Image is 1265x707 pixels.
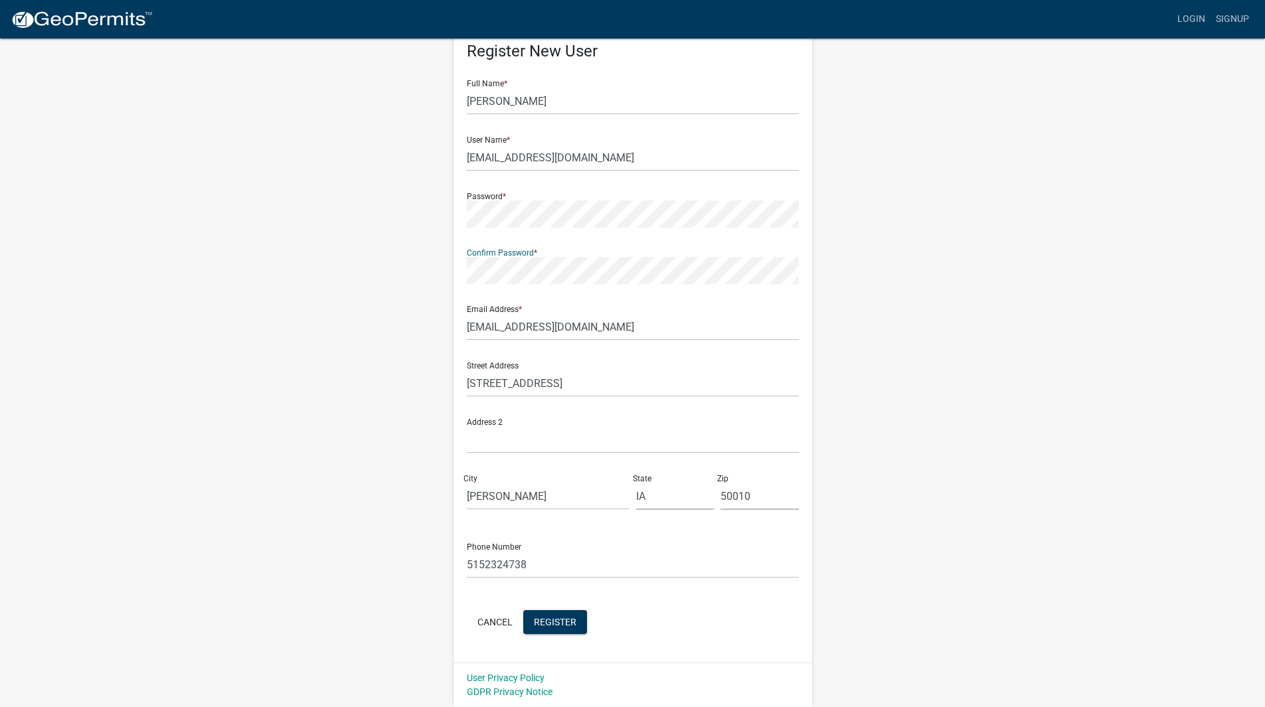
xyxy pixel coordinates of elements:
button: Register [523,610,587,634]
button: Cancel [467,610,523,634]
a: GDPR Privacy Notice [467,686,552,697]
a: User Privacy Policy [467,672,545,683]
a: Login [1172,7,1211,32]
span: Register [534,616,576,627]
h5: Register New User [467,42,799,61]
a: Signup [1211,7,1254,32]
